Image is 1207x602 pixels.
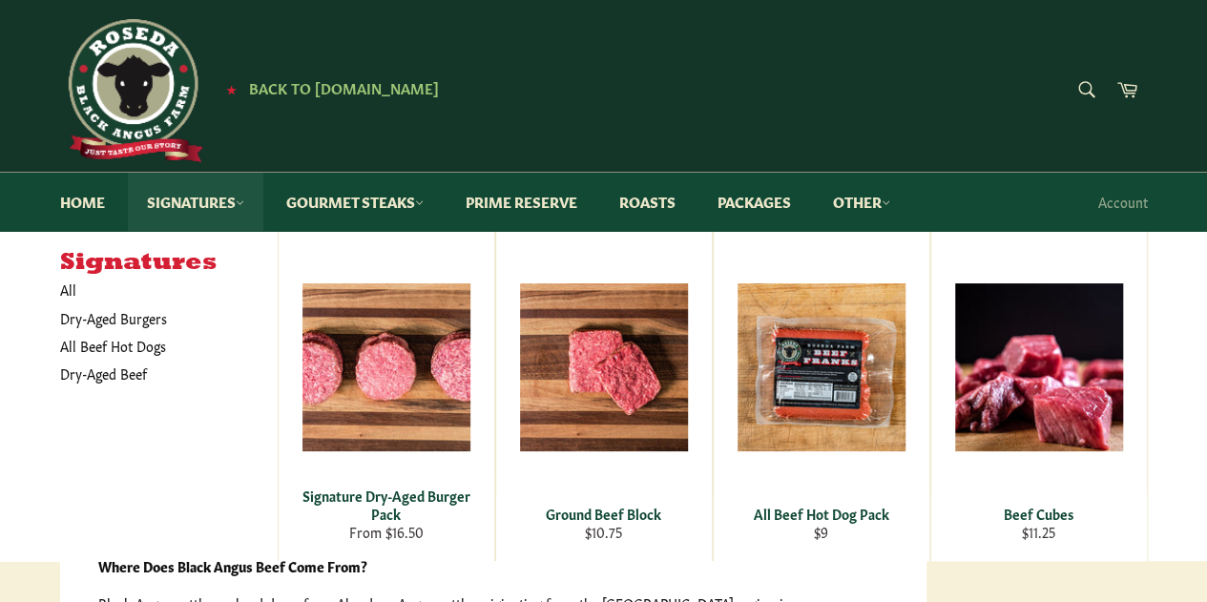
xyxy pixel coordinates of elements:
[600,173,695,231] a: Roasts
[128,173,263,231] a: Signatures
[955,283,1123,451] img: Beef Cubes
[51,304,259,332] a: Dry-Aged Burgers
[51,360,259,387] a: Dry-Aged Beef
[41,173,124,231] a: Home
[290,523,482,541] div: From $16.50
[60,250,278,277] h5: Signatures
[60,19,203,162] img: Roseda Beef
[930,231,1148,561] a: Beef Cubes Beef Cubes $11.25
[943,505,1134,523] div: Beef Cubes
[508,505,699,523] div: Ground Beef Block
[725,505,917,523] div: All Beef Hot Dog Pack
[495,231,713,561] a: Ground Beef Block Ground Beef Block $10.75
[725,523,917,541] div: $9
[51,276,278,303] a: All
[520,283,688,451] img: Ground Beef Block
[290,487,482,524] div: Signature Dry-Aged Burger Pack
[278,231,495,561] a: Signature Dry-Aged Burger Pack Signature Dry-Aged Burger Pack From $16.50
[698,173,810,231] a: Packages
[447,173,596,231] a: Prime Reserve
[267,173,443,231] a: Gourmet Steaks
[814,173,909,231] a: Other
[302,283,470,451] img: Signature Dry-Aged Burger Pack
[738,283,905,451] img: All Beef Hot Dog Pack
[943,523,1134,541] div: $11.25
[226,81,237,96] span: ★
[51,332,259,360] a: All Beef Hot Dogs
[249,77,439,97] span: Back to [DOMAIN_NAME]
[713,231,930,561] a: All Beef Hot Dog Pack All Beef Hot Dog Pack $9
[1089,174,1157,230] a: Account
[508,523,699,541] div: $10.75
[217,81,439,96] a: ★ Back to [DOMAIN_NAME]
[98,556,367,575] strong: Where Does Black Angus Beef Come From?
